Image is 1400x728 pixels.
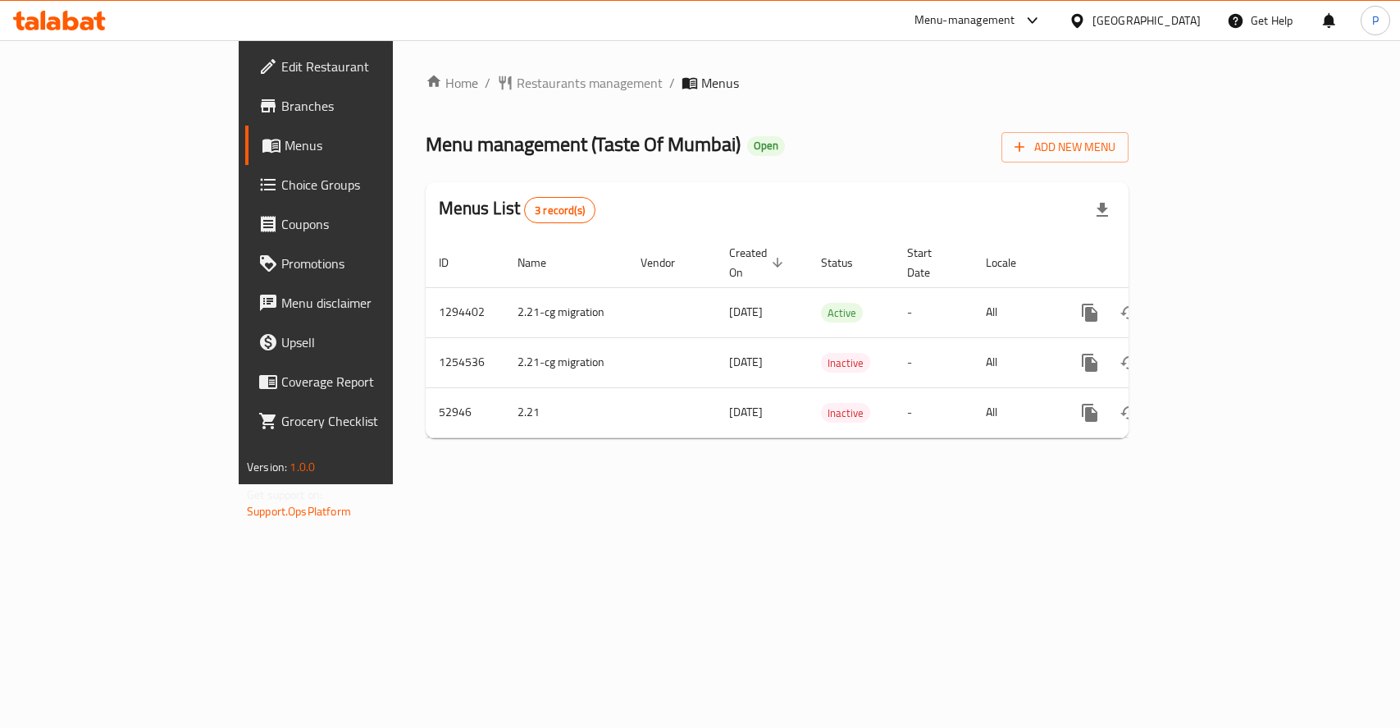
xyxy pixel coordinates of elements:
th: Actions [1057,238,1241,288]
span: Status [821,253,874,272]
span: Start Date [907,243,953,282]
div: Open [747,136,785,156]
span: Menu management ( Taste Of Mumbai ) [426,126,741,163]
span: Inactive [821,354,870,373]
div: Export file [1083,190,1122,230]
li: / [669,73,675,93]
td: - [894,337,973,387]
a: Menus [245,126,472,165]
span: Open [747,139,785,153]
a: Branches [245,86,472,126]
span: 3 record(s) [525,203,595,218]
a: Support.OpsPlatform [247,501,351,522]
a: Upsell [245,323,472,362]
td: - [894,387,973,437]
div: Total records count [524,197,595,223]
button: Change Status [1110,393,1149,433]
span: Grocery Checklist [281,411,459,431]
span: Created On [729,243,788,282]
td: All [973,387,1057,437]
span: Promotions [281,254,459,273]
td: All [973,287,1057,337]
span: Upsell [281,332,459,352]
div: [GEOGRAPHIC_DATA] [1092,11,1201,30]
span: Coupons [281,214,459,234]
span: Version: [247,456,287,478]
button: more [1070,293,1110,332]
button: more [1070,343,1110,382]
td: - [894,287,973,337]
div: Inactive [821,353,870,373]
span: Choice Groups [281,175,459,195]
span: P [1372,11,1379,30]
div: Active [821,303,863,323]
table: enhanced table [426,238,1241,438]
td: All [973,337,1057,387]
button: Change Status [1110,343,1149,382]
h2: Menus List [439,196,595,223]
span: 1.0.0 [290,456,315,478]
span: Active [821,304,863,323]
span: Branches [281,96,459,116]
span: Vendor [641,253,696,272]
td: 2.21-cg migration [504,337,627,387]
span: Menus [701,73,739,93]
span: Restaurants management [517,73,663,93]
a: Edit Restaurant [245,47,472,86]
span: [DATE] [729,351,763,373]
div: Inactive [821,403,870,423]
td: 2.21-cg migration [504,287,627,337]
span: Get support on: [247,484,322,506]
li: / [485,73,490,93]
span: ID [439,253,470,272]
span: Inactive [821,404,870,423]
span: Name [518,253,568,272]
a: Menu disclaimer [245,283,472,323]
a: Choice Groups [245,165,472,204]
div: Menu-management [914,11,1015,30]
span: Coverage Report [281,372,459,391]
a: Restaurants management [497,73,663,93]
button: more [1070,393,1110,433]
a: Promotions [245,244,472,283]
a: Coupons [245,204,472,244]
span: Menus [285,135,459,155]
span: Add New Menu [1015,137,1115,158]
span: [DATE] [729,301,763,323]
button: Add New Menu [1001,132,1129,163]
nav: breadcrumb [426,73,1129,93]
span: Edit Restaurant [281,57,459,76]
td: 2.21 [504,387,627,437]
a: Grocery Checklist [245,401,472,441]
span: [DATE] [729,401,763,423]
span: Locale [986,253,1037,272]
span: Menu disclaimer [281,293,459,313]
a: Coverage Report [245,362,472,401]
button: Change Status [1110,293,1149,332]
